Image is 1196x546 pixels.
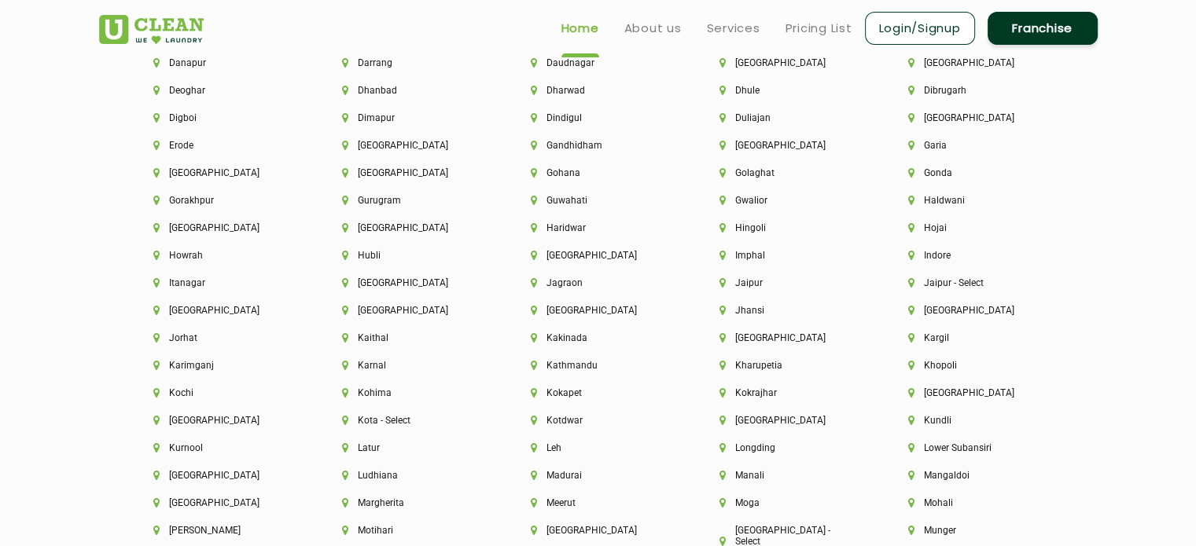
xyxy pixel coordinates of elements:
[342,332,477,343] li: Kaithal
[342,277,477,288] li: [GEOGRAPHIC_DATA]
[908,57,1043,68] li: [GEOGRAPHIC_DATA]
[624,19,682,38] a: About us
[153,442,289,453] li: Kurnool
[908,277,1043,288] li: Jaipur - Select
[342,195,477,206] li: Gurugram
[342,85,477,96] li: Dhanbad
[531,332,666,343] li: Kakinada
[719,360,855,371] li: Kharupetia
[908,112,1043,123] li: [GEOGRAPHIC_DATA]
[153,332,289,343] li: Jorhat
[719,305,855,316] li: Jhansi
[908,167,1043,178] li: Gonda
[342,360,477,371] li: Karnal
[908,470,1043,481] li: Mangaldoi
[988,12,1098,45] a: Franchise
[719,277,855,288] li: Jaipur
[153,195,289,206] li: Gorakhpur
[342,167,477,178] li: [GEOGRAPHIC_DATA]
[531,360,666,371] li: Kathmandu
[342,497,477,508] li: Margherita
[719,332,855,343] li: [GEOGRAPHIC_DATA]
[531,470,666,481] li: Madurai
[531,387,666,398] li: Kokapet
[153,497,289,508] li: [GEOGRAPHIC_DATA]
[153,277,289,288] li: Itanagar
[707,19,760,38] a: Services
[908,525,1043,536] li: Munger
[342,470,477,481] li: Ludhiana
[342,222,477,233] li: [GEOGRAPHIC_DATA]
[719,415,855,426] li: [GEOGRAPHIC_DATA]
[719,250,855,261] li: Imphal
[342,140,477,151] li: [GEOGRAPHIC_DATA]
[342,305,477,316] li: [GEOGRAPHIC_DATA]
[531,415,666,426] li: Kotdwar
[531,85,666,96] li: Dharwad
[719,112,855,123] li: Duliajan
[719,140,855,151] li: [GEOGRAPHIC_DATA]
[153,360,289,371] li: Karimganj
[531,497,666,508] li: Meerut
[153,57,289,68] li: Danapur
[719,387,855,398] li: Kokrajhar
[719,470,855,481] li: Manali
[719,442,855,453] li: Longding
[719,167,855,178] li: Golaghat
[153,85,289,96] li: Deoghar
[908,497,1043,508] li: Mohali
[908,250,1043,261] li: Indore
[908,195,1043,206] li: Haldwani
[531,250,666,261] li: [GEOGRAPHIC_DATA]
[342,250,477,261] li: Hubli
[153,222,289,233] li: [GEOGRAPHIC_DATA]
[99,15,204,44] img: UClean Laundry and Dry Cleaning
[342,525,477,536] li: Motihari
[908,140,1043,151] li: Garia
[342,57,477,68] li: Darrang
[531,442,666,453] li: Leh
[153,167,289,178] li: [GEOGRAPHIC_DATA]
[908,387,1043,398] li: [GEOGRAPHIC_DATA]
[908,442,1043,453] li: Lower Subansiri
[786,19,852,38] a: Pricing List
[531,277,666,288] li: Jagraon
[153,305,289,316] li: [GEOGRAPHIC_DATA]
[531,112,666,123] li: Dindigul
[719,57,855,68] li: [GEOGRAPHIC_DATA]
[531,222,666,233] li: Haridwar
[531,195,666,206] li: Guwahati
[865,12,975,45] a: Login/Signup
[342,112,477,123] li: Dimapur
[153,250,289,261] li: Howrah
[531,167,666,178] li: Gohana
[719,195,855,206] li: Gwalior
[153,140,289,151] li: Erode
[908,332,1043,343] li: Kargil
[908,85,1043,96] li: Dibrugarh
[908,415,1043,426] li: Kundli
[531,140,666,151] li: Gandhidham
[719,222,855,233] li: Hingoli
[531,305,666,316] li: [GEOGRAPHIC_DATA]
[908,360,1043,371] li: Khopoli
[561,19,599,38] a: Home
[908,305,1043,316] li: [GEOGRAPHIC_DATA]
[153,525,289,536] li: [PERSON_NAME]
[153,387,289,398] li: Kochi
[719,85,855,96] li: Dhule
[719,497,855,508] li: Moga
[908,222,1043,233] li: Hojai
[153,470,289,481] li: [GEOGRAPHIC_DATA]
[531,57,666,68] li: Daudnagar
[342,442,477,453] li: Latur
[342,387,477,398] li: Kohima
[342,415,477,426] li: Kota - Select
[153,112,289,123] li: Digboi
[153,415,289,426] li: [GEOGRAPHIC_DATA]
[531,525,666,536] li: [GEOGRAPHIC_DATA]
